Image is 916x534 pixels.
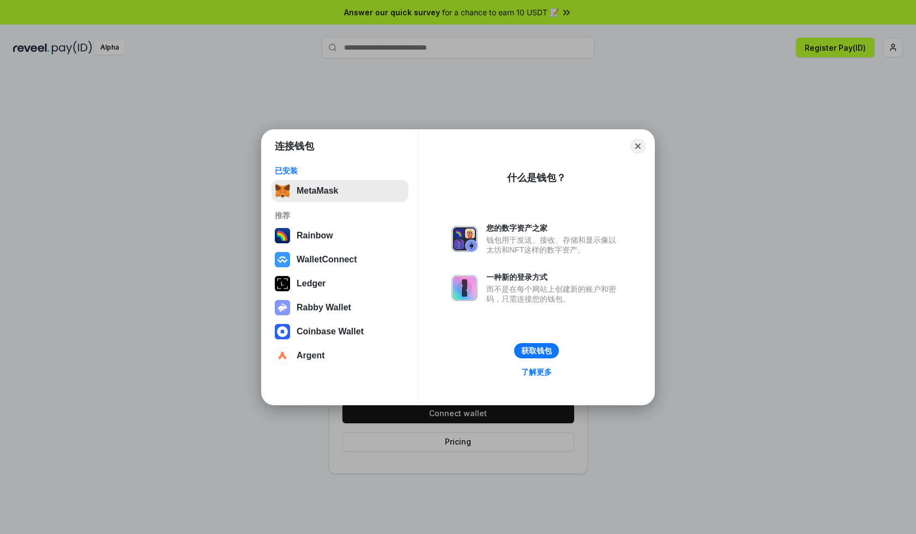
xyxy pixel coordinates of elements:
[297,186,338,196] div: MetaMask
[272,321,408,343] button: Coinbase Wallet
[275,252,290,267] img: svg+xml,%3Csvg%20width%3D%2228%22%20height%3D%2228%22%20viewBox%3D%220%200%2028%2028%22%20fill%3D...
[297,279,326,289] div: Ledger
[297,327,364,337] div: Coinbase Wallet
[275,348,290,363] img: svg+xml,%3Csvg%20width%3D%2228%22%20height%3D%2228%22%20viewBox%3D%220%200%2028%2028%22%20fill%3D...
[275,140,314,153] h1: 连接钱包
[515,365,558,379] a: 了解更多
[451,275,478,301] img: svg+xml,%3Csvg%20xmlns%3D%22http%3A%2F%2Fwww.w3.org%2F2000%2Fsvg%22%20fill%3D%22none%22%20viewBox...
[521,346,552,356] div: 获取钱包
[486,284,622,304] div: 而不是在每个网站上创建新的账户和密码，只需连接您的钱包。
[275,183,290,199] img: svg+xml,%3Csvg%20fill%3D%22none%22%20height%3D%2233%22%20viewBox%3D%220%200%2035%2033%22%20width%...
[630,139,646,154] button: Close
[275,211,405,220] div: 推荐
[297,303,351,313] div: Rabby Wallet
[272,345,408,367] button: Argent
[272,297,408,319] button: Rabby Wallet
[272,225,408,247] button: Rainbow
[297,351,325,361] div: Argent
[275,276,290,291] img: svg+xml,%3Csvg%20xmlns%3D%22http%3A%2F%2Fwww.w3.org%2F2000%2Fsvg%22%20width%3D%2228%22%20height%3...
[486,223,622,233] div: 您的数字资产之家
[275,300,290,315] img: svg+xml,%3Csvg%20xmlns%3D%22http%3A%2F%2Fwww.w3.org%2F2000%2Fsvg%22%20fill%3D%22none%22%20viewBox...
[521,367,552,377] div: 了解更多
[486,272,622,282] div: 一种新的登录方式
[507,171,566,184] div: 什么是钱包？
[275,166,405,176] div: 已安装
[272,180,408,202] button: MetaMask
[514,343,559,358] button: 获取钱包
[275,324,290,339] img: svg+xml,%3Csvg%20width%3D%2228%22%20height%3D%2228%22%20viewBox%3D%220%200%2028%2028%22%20fill%3D...
[486,235,622,255] div: 钱包用于发送、接收、存储和显示像以太坊和NFT这样的数字资产。
[297,255,357,265] div: WalletConnect
[297,231,333,241] div: Rainbow
[272,249,408,271] button: WalletConnect
[275,228,290,243] img: svg+xml,%3Csvg%20width%3D%22120%22%20height%3D%22120%22%20viewBox%3D%220%200%20120%20120%22%20fil...
[272,273,408,295] button: Ledger
[451,226,478,252] img: svg+xml,%3Csvg%20xmlns%3D%22http%3A%2F%2Fwww.w3.org%2F2000%2Fsvg%22%20fill%3D%22none%22%20viewBox...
